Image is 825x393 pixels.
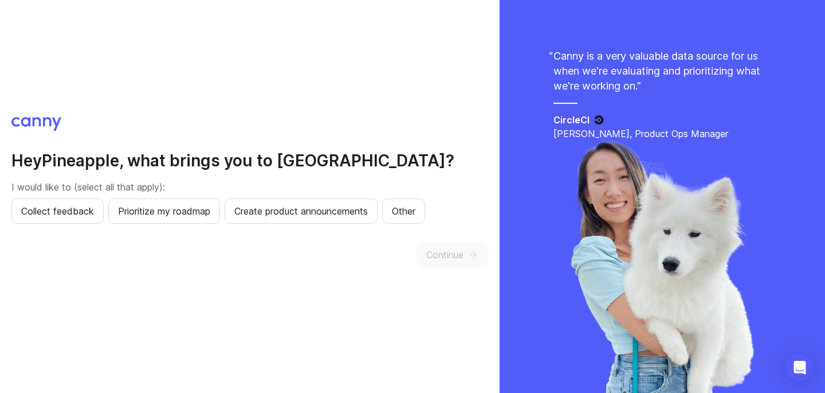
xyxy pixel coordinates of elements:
h5: CircleCI [553,113,590,127]
img: CircleCI logo [594,115,604,124]
p: Canny is a very valuable data source for us when we're evaluating and prioritizing what we're wor... [553,49,771,94]
p: [PERSON_NAME], Product Ops Manager [553,127,771,141]
button: Collect feedback [11,199,104,224]
button: Continue [417,242,488,267]
span: Continue [426,248,463,262]
img: Canny logo [11,117,61,131]
button: Other [382,199,425,224]
div: Open Intercom Messenger [786,354,814,382]
button: Create product announcements [225,199,378,224]
span: Collect feedback [21,204,94,218]
button: Prioritize my roadmap [108,199,220,224]
p: I would like to (select all that apply): [11,180,488,194]
span: Prioritize my roadmap [118,204,210,218]
span: Create product announcements [234,204,368,218]
h2: Hey Pineapple , what brings you to [GEOGRAPHIC_DATA]? [11,150,488,171]
img: liya-429d2be8cea6414bfc71c507a98abbfa.webp [569,141,756,393]
span: Other [392,204,415,218]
